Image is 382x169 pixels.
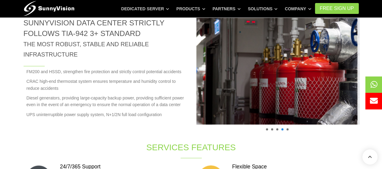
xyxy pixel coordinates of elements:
li: Diesel generators, providing large-capacity backup power, providing sufficient power even in the ... [24,95,187,108]
li: FM200 and HSSD, strengthen fire protection and strictly control potential accidents [24,68,187,75]
img: Image Description [197,18,358,125]
a: Products [176,3,205,14]
a: Solutions [248,3,278,14]
a: Company [285,3,311,14]
h2: SunnyVision Data Center strictly follows TIA-942 3+ standard [24,18,187,59]
small: The most robust, stable and reliable infrastructure [24,41,149,58]
h1: Services Features [91,141,292,153]
h4: 100% Photos taken from actual on-site data center [196,124,359,133]
a: Dedicated Server [121,3,169,14]
a: FREE Sign Up [315,3,359,14]
a: Partners [213,3,241,14]
li: CRAC high-end thermostat system ensures temperature and humidity control to reduce accidents [24,78,187,92]
li: UPS uninterruptible power supply system, N+1/2N full load configuration [24,111,187,118]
